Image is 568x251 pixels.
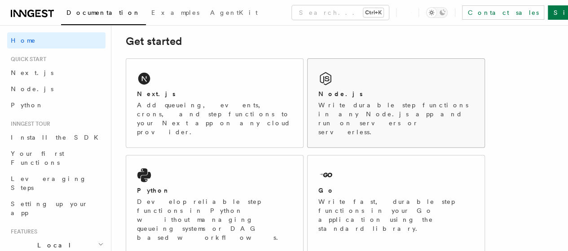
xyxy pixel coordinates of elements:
h2: Python [137,186,170,195]
span: Documentation [66,9,141,16]
a: Documentation [61,3,146,25]
a: AgentKit [205,3,263,24]
span: Next.js [11,69,53,76]
p: Write durable step functions in any Node.js app and run on servers or serverless. [318,101,474,137]
kbd: Ctrl+K [363,8,383,17]
p: Develop reliable step functions in Python without managing queueing systems or DAG based workflows. [137,197,292,242]
span: AgentKit [210,9,258,16]
span: Home [11,36,36,45]
a: Setting up your app [7,196,106,221]
span: Features [7,228,37,235]
span: Examples [151,9,199,16]
span: Quick start [7,56,46,63]
a: Next.jsAdd queueing, events, crons, and step functions to your Next app on any cloud provider. [126,58,304,148]
h2: Go [318,186,335,195]
span: Install the SDK [11,134,104,141]
a: Your first Functions [7,145,106,171]
h2: Node.js [318,89,363,98]
a: Get started [126,35,182,48]
a: Next.js [7,65,106,81]
a: Contact sales [462,5,544,20]
a: Node.jsWrite durable step functions in any Node.js app and run on servers or serverless. [307,58,485,148]
span: Node.js [11,85,53,92]
a: Python [7,97,106,113]
button: Search...Ctrl+K [292,5,389,20]
a: Leveraging Steps [7,171,106,196]
span: Leveraging Steps [11,175,87,191]
p: Write fast, durable step functions in your Go application using the standard library. [318,197,474,233]
span: Python [11,101,44,109]
a: Install the SDK [7,129,106,145]
span: Inngest tour [7,120,50,128]
h2: Next.js [137,89,176,98]
button: Toggle dark mode [426,7,448,18]
span: Your first Functions [11,150,64,166]
p: Add queueing, events, crons, and step functions to your Next app on any cloud provider. [137,101,292,137]
span: Setting up your app [11,200,88,216]
a: Examples [146,3,205,24]
a: Node.js [7,81,106,97]
a: Home [7,32,106,48]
